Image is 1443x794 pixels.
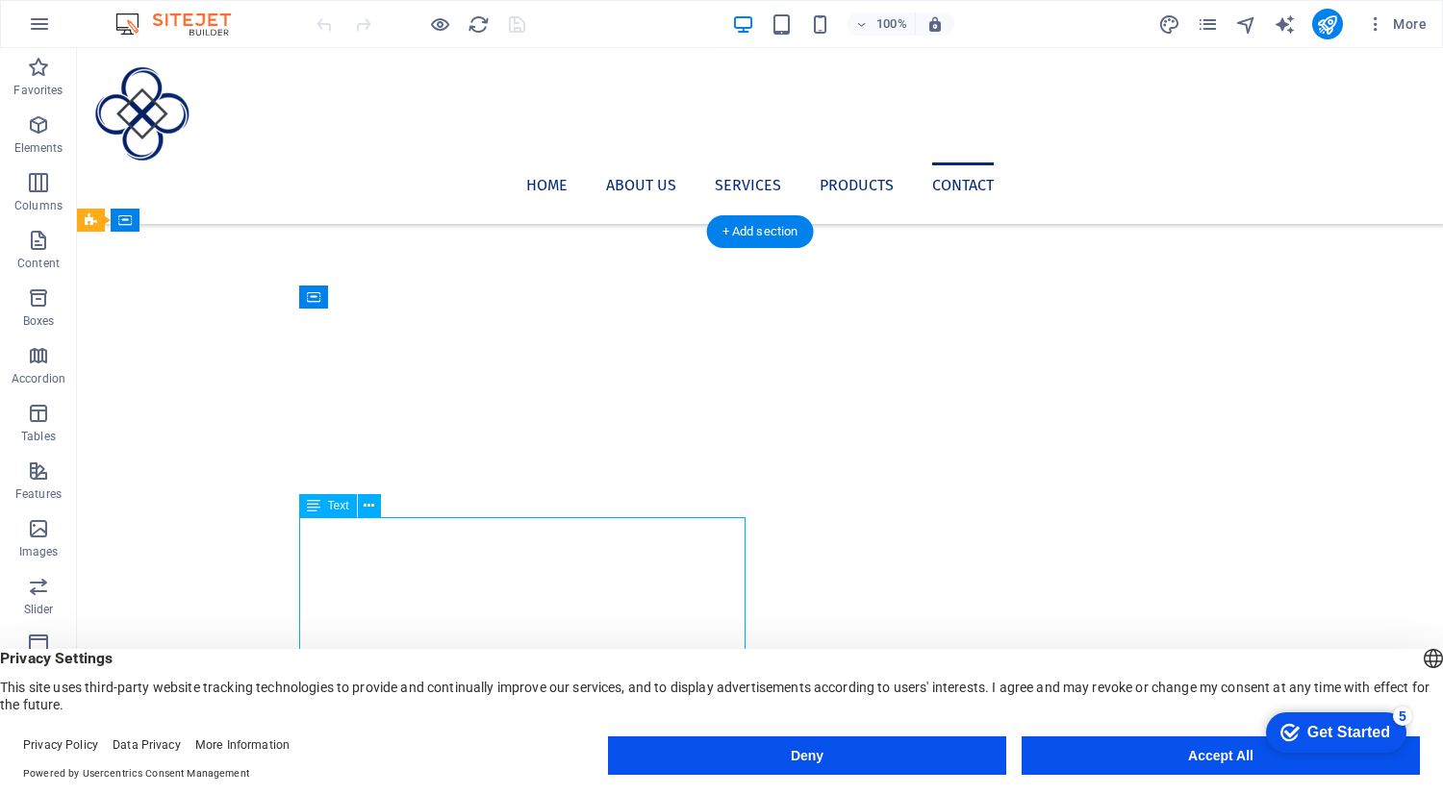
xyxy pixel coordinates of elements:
i: Pages (Ctrl+Alt+S) [1197,13,1219,36]
p: Columns [14,198,63,213]
p: Favorites [13,83,63,98]
div: + Add section [707,215,814,248]
p: Content [17,256,60,271]
p: Features [15,486,62,502]
p: Elements [14,140,63,156]
p: Slider [24,602,54,617]
p: Accordion [12,371,65,386]
button: pages [1197,12,1220,36]
img: Editor Logo [111,12,255,36]
h6: 100% [876,12,907,36]
div: Get Started 5 items remaining, 0% complete [15,10,156,50]
div: Get Started [57,21,139,38]
i: Navigator [1235,13,1257,36]
p: Images [19,544,59,559]
button: Click here to leave preview mode and continue editing [428,12,451,36]
p: Tables [21,429,56,444]
p: Boxes [23,313,55,329]
button: 100% [848,12,916,36]
span: Text [328,500,349,511]
i: Reload page [468,13,490,36]
button: navigator [1235,12,1258,36]
i: Design (Ctrl+Alt+Y) [1158,13,1180,36]
button: reload [467,12,490,36]
i: On resize automatically adjust zoom level to fit chosen device. [926,15,944,33]
span: More [1366,14,1427,34]
i: AI Writer [1274,13,1296,36]
i: Publish [1316,13,1338,36]
button: More [1358,9,1434,39]
div: 5 [142,4,162,23]
button: publish [1312,9,1343,39]
button: text_generator [1274,12,1297,36]
button: design [1158,12,1181,36]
